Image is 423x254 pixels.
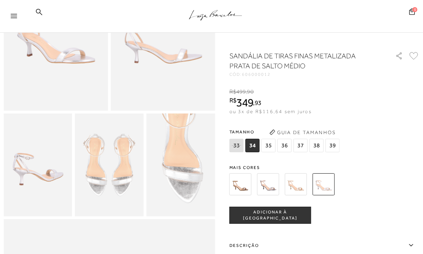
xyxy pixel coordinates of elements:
[285,173,307,195] img: SANDÁLIA DE TIRAS FINAS METALIZADA DOURADA DE SALTO MÉDIO
[229,97,237,104] i: R$
[236,89,246,95] span: 499
[267,127,338,138] button: Guia de Tamanhos
[255,99,261,106] span: 93
[75,113,144,216] img: image
[230,209,311,222] span: ADICIONAR À [GEOGRAPHIC_DATA]
[247,89,253,95] span: 90
[242,72,270,77] span: 606000012
[229,109,312,114] span: ou 3x de R$116,64 sem juros
[229,72,372,76] div: CÓD:
[294,139,308,152] span: 37
[261,139,276,152] span: 35
[246,89,254,95] i: ,
[326,139,340,152] span: 39
[229,127,342,137] span: Tamanho
[229,51,363,71] h1: SANDÁLIA DE TIRAS FINAS METALIZADA PRATA DE SALTO MÉDIO
[257,173,279,195] img: SANDÁLIA DE TIRAS FINAS METALIZADA CHUMBO DE SALTO MÉDIO
[229,207,311,224] button: ADICIONAR À [GEOGRAPHIC_DATA]
[253,100,261,106] i: ,
[229,89,236,95] i: R$
[229,173,252,195] img: SANDÁLIA DE TIRAS FINAS METALIZADA BRONZE DE SALTO MÉDIO
[407,8,417,17] button: 0
[147,113,215,216] img: image
[245,139,260,152] span: 34
[310,139,324,152] span: 38
[277,139,292,152] span: 36
[229,165,420,170] span: Mais cores
[236,96,253,109] span: 349
[229,139,244,152] span: 33
[412,7,417,12] span: 0
[4,113,72,216] img: image
[313,173,335,195] img: SANDÁLIA DE TIRAS FINAS METALIZADA PRATA DE SALTO MÉDIO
